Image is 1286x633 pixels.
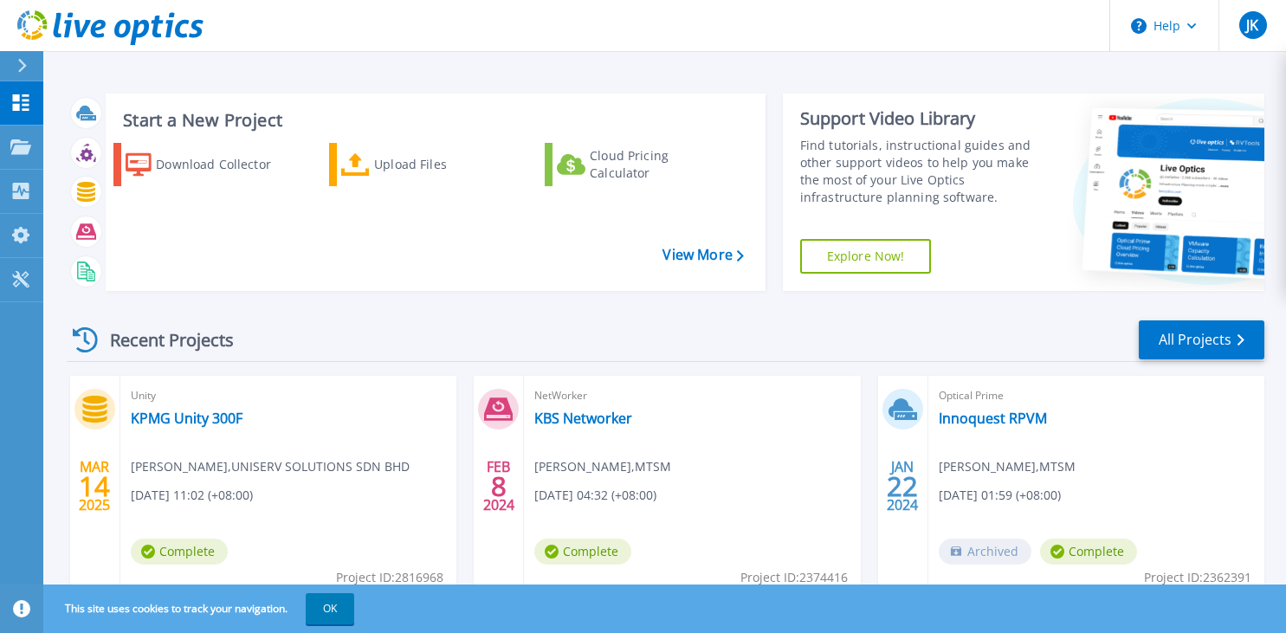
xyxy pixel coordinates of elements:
a: KPMG Unity 300F [131,410,242,427]
a: Upload Files [329,143,507,186]
span: Optical Prime [939,386,1254,405]
span: Complete [131,539,228,565]
span: [PERSON_NAME] , UNISERV SOLUTIONS SDN BHD [131,457,410,476]
span: 22 [887,479,918,494]
span: [PERSON_NAME] , MTSM [534,457,671,476]
a: Innoquest RPVM [939,410,1047,427]
span: Complete [534,539,631,565]
span: [DATE] 11:02 (+08:00) [131,486,253,505]
h3: Start a New Project [123,111,743,130]
span: Project ID: 2362391 [1144,568,1251,587]
span: [DATE] 04:32 (+08:00) [534,486,656,505]
span: Archived [939,539,1031,565]
div: MAR 2025 [78,455,111,518]
span: Project ID: 2816968 [336,568,443,587]
a: View More [662,247,743,263]
span: NetWorker [534,386,850,405]
span: Unity [131,386,446,405]
span: 14 [79,479,110,494]
div: Support Video Library [800,107,1042,130]
span: 8 [491,479,507,494]
div: FEB 2024 [482,455,515,518]
div: Recent Projects [67,319,257,361]
a: All Projects [1139,320,1264,359]
span: [DATE] 01:59 (+08:00) [939,486,1061,505]
span: JK [1246,18,1258,32]
span: [PERSON_NAME] , MTSM [939,457,1076,476]
span: This site uses cookies to track your navigation. [48,593,354,624]
a: Explore Now! [800,239,932,274]
div: Find tutorials, instructional guides and other support videos to help you make the most of your L... [800,137,1042,206]
span: Complete [1040,539,1137,565]
div: Download Collector [156,147,287,182]
div: Upload Files [374,147,502,182]
a: Download Collector [113,143,291,186]
div: Cloud Pricing Calculator [590,147,718,182]
button: OK [306,593,354,624]
span: Project ID: 2374416 [740,568,848,587]
a: KBS Networker [534,410,632,427]
a: Cloud Pricing Calculator [545,143,722,186]
div: JAN 2024 [886,455,919,518]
